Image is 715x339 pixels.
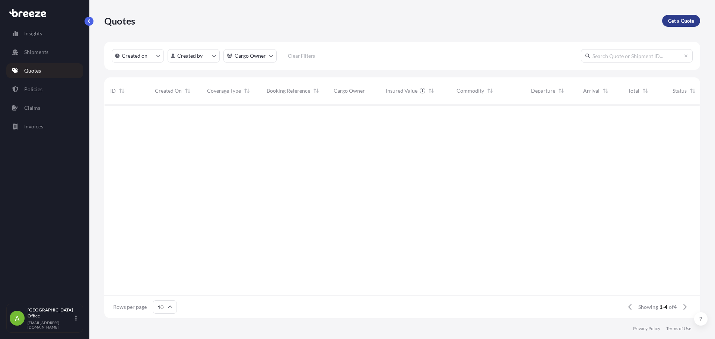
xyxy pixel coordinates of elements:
[110,87,116,95] span: ID
[104,15,135,27] p: Quotes
[15,314,19,322] span: A
[669,303,677,311] span: of 4
[486,86,495,95] button: Sort
[638,303,658,311] span: Showing
[312,86,321,95] button: Sort
[427,86,436,95] button: Sort
[28,307,74,319] p: [GEOGRAPHIC_DATA] Office
[155,87,182,95] span: Created On
[28,320,74,329] p: [EMAIL_ADDRESS][DOMAIN_NAME]
[280,50,322,62] button: Clear Filters
[242,86,251,95] button: Sort
[386,87,417,95] span: Insured Value
[177,52,203,60] p: Created by
[457,87,484,95] span: Commodity
[24,104,40,112] p: Claims
[223,49,277,63] button: cargoOwner Filter options
[24,123,43,130] p: Invoices
[24,30,42,37] p: Insights
[6,26,83,41] a: Insights
[6,82,83,97] a: Policies
[641,86,650,95] button: Sort
[557,86,566,95] button: Sort
[24,86,42,93] p: Policies
[24,67,41,74] p: Quotes
[662,15,700,27] a: Get a Quote
[583,87,600,95] span: Arrival
[633,326,660,332] a: Privacy Policy
[6,45,83,60] a: Shipments
[6,100,83,115] a: Claims
[660,303,667,311] span: 1-4
[24,48,48,56] p: Shipments
[168,49,220,63] button: createdBy Filter options
[183,86,192,95] button: Sort
[112,49,164,63] button: createdOn Filter options
[288,52,315,60] p: Clear Filters
[334,87,365,95] span: Cargo Owner
[122,52,147,60] p: Created on
[113,303,147,311] span: Rows per page
[531,87,555,95] span: Departure
[235,52,266,60] p: Cargo Owner
[688,86,697,95] button: Sort
[117,86,126,95] button: Sort
[666,326,691,332] a: Terms of Use
[267,87,310,95] span: Booking Reference
[673,87,687,95] span: Status
[6,63,83,78] a: Quotes
[6,119,83,134] a: Invoices
[601,86,610,95] button: Sort
[628,87,639,95] span: Total
[207,87,241,95] span: Coverage Type
[581,49,693,63] input: Search Quote or Shipment ID...
[668,17,694,25] p: Get a Quote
